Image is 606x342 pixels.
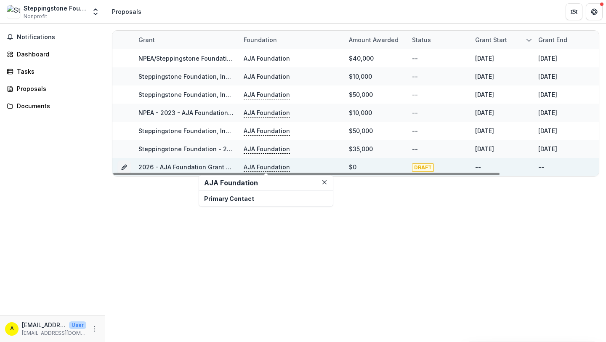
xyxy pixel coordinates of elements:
[412,144,418,153] div: --
[24,13,47,20] span: Nonprofit
[244,144,290,154] p: AJA Foundation
[470,35,512,44] div: Grant start
[17,102,95,110] div: Documents
[7,5,20,19] img: Steppingstone Foundation, Inc.
[344,31,407,49] div: Amount awarded
[412,54,418,63] div: --
[244,90,290,99] p: AJA Foundation
[138,73,358,80] a: Steppingstone Foundation, Inc. - 2024 - AJA Foundation Grant Application
[538,144,557,153] div: [DATE]
[117,160,131,174] button: Grant 1c8ec8da-7376-4eed-a24f-860779e7742f
[10,326,14,331] div: advancement@steppingstone.org
[538,163,544,171] div: --
[526,37,532,43] svg: sorted descending
[319,177,330,187] button: Close
[412,126,418,135] div: --
[475,126,494,135] div: [DATE]
[407,31,470,49] div: Status
[475,144,494,153] div: [DATE]
[109,5,145,18] nav: breadcrumb
[538,90,557,99] div: [DATE]
[349,126,373,135] div: $50,000
[244,54,290,63] p: AJA Foundation
[239,31,344,49] div: Foundation
[90,3,101,20] button: Open entity switcher
[138,145,238,152] a: Steppingstone Foundation - 2023
[407,35,436,44] div: Status
[17,67,95,76] div: Tasks
[475,72,494,81] div: [DATE]
[3,99,101,113] a: Documents
[138,163,259,171] a: 2026 - AJA Foundation Grant Application
[3,82,101,96] a: Proposals
[244,163,290,172] p: AJA Foundation
[533,35,572,44] div: Grant end
[586,3,603,20] button: Get Help
[204,179,328,187] h2: AJA Foundation
[138,91,358,98] a: Steppingstone Foundation, Inc. - 2024 - AJA Foundation Grant Application
[244,72,290,81] p: AJA Foundation
[17,50,95,59] div: Dashboard
[24,4,86,13] div: Steppingstone Foundation, Inc.
[349,72,372,81] div: $10,000
[349,108,372,117] div: $10,000
[412,90,418,99] div: --
[349,90,373,99] div: $50,000
[133,31,239,49] div: Grant
[538,54,557,63] div: [DATE]
[470,31,533,49] div: Grant start
[244,126,290,136] p: AJA Foundation
[22,329,86,337] p: [EMAIL_ADDRESS][DOMAIN_NAME]
[475,163,481,171] div: --
[3,64,101,78] a: Tasks
[412,72,418,81] div: --
[3,47,101,61] a: Dashboard
[538,108,557,117] div: [DATE]
[17,34,98,41] span: Notifications
[69,321,86,329] p: User
[538,72,557,81] div: [DATE]
[349,144,373,153] div: $35,000
[538,126,557,135] div: [DATE]
[244,108,290,118] p: AJA Foundation
[138,127,358,134] a: Steppingstone Foundation, Inc. - 2023 - AJA Foundation Grant Application
[349,163,356,171] div: $0
[133,35,160,44] div: Grant
[533,31,596,49] div: Grant end
[3,30,101,44] button: Notifications
[138,55,375,62] a: NPEA/Steppingstone Foundation, Inc. - 2025 - AJA Foundation Grant Application
[412,163,434,172] span: DRAFT
[344,35,404,44] div: Amount awarded
[204,194,328,203] p: Primary Contact
[17,84,95,93] div: Proposals
[412,108,418,117] div: --
[239,35,282,44] div: Foundation
[349,54,374,63] div: $40,000
[475,54,494,63] div: [DATE]
[112,7,141,16] div: Proposals
[475,90,494,99] div: [DATE]
[90,324,100,334] button: More
[566,3,582,20] button: Partners
[475,108,494,117] div: [DATE]
[138,109,281,116] a: NPEA - 2023 - AJA Foundation Grant Application
[22,321,66,329] p: [EMAIL_ADDRESS][DOMAIN_NAME]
